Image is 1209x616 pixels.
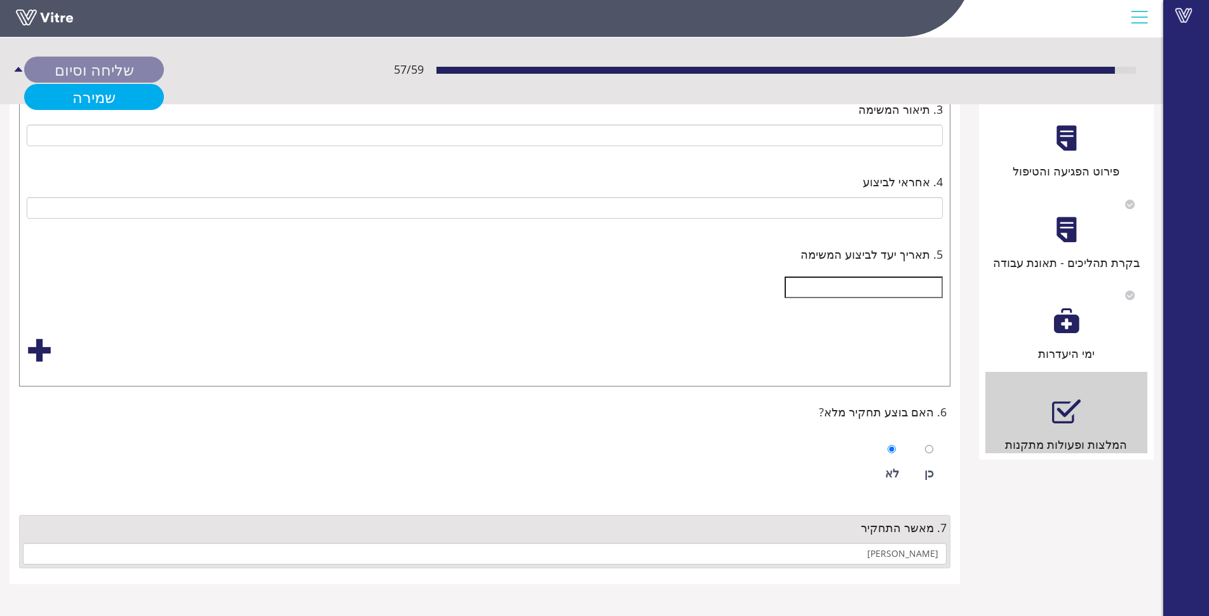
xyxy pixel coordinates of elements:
[985,435,1147,453] div: המלצות ופעולות מתקנות
[13,57,24,83] span: caret-up
[24,84,164,110] a: שמירה
[800,245,943,263] span: 5. תאריך יעד לביצוע המשימה
[394,60,424,78] span: 57 / 59
[861,519,947,537] span: 7. מאשר התחקיר
[985,254,1147,271] div: בקרת תהליכים - תאונת עבודה
[819,403,947,421] span: 6. האם בוצע תחקיר מלא?
[863,173,943,191] span: 4. אחראי לביצוע
[924,464,934,482] div: כן
[985,162,1147,180] div: פירוט הפגיעה והטיפול
[985,345,1147,362] div: ימי היעדרות
[858,100,943,118] span: 3. תיאור המשימה
[885,464,899,482] div: לא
